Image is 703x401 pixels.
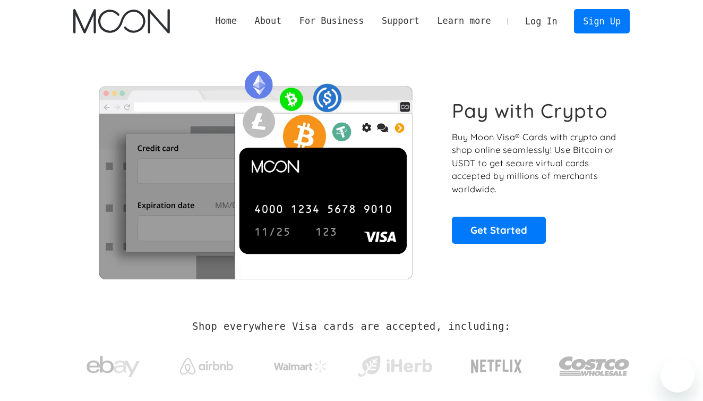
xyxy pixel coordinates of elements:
[73,9,169,33] a: home
[87,350,140,383] img: ebay
[180,358,233,374] img: Airbnb
[449,343,544,385] a: Netflix
[516,10,566,33] a: Log In
[73,339,152,389] a: ebay
[261,349,340,378] a: Walmart
[559,336,630,391] a: Costco
[290,14,373,28] div: For Business
[192,321,510,332] h2: Shop everywhere Visa cards are accepted, including:
[167,347,246,380] a: Airbnb
[452,99,608,123] h1: Pay with Crypto
[382,14,419,28] div: Support
[437,14,491,28] div: Learn more
[452,217,546,243] a: Get Started
[299,14,364,28] div: For Business
[574,9,629,33] a: Sign Up
[559,346,630,386] img: Costco
[73,63,437,279] img: Moon Cards let you spend your crypto anywhere Visa is accepted.
[355,342,434,386] a: iHerb
[355,353,434,380] img: iHerb
[661,359,695,393] iframe: Button to launch messaging window
[428,14,500,28] div: Learn more
[274,360,327,373] img: Walmart
[255,14,282,28] div: About
[246,14,290,28] div: About
[207,14,246,28] a: Home
[470,353,523,380] img: Netflix
[373,14,428,28] div: Support
[452,131,618,196] p: Buy Moon Visa® Cards with crypto and shop online seamlessly! Use Bitcoin or USDT to get secure vi...
[73,9,169,33] img: Moon Logo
